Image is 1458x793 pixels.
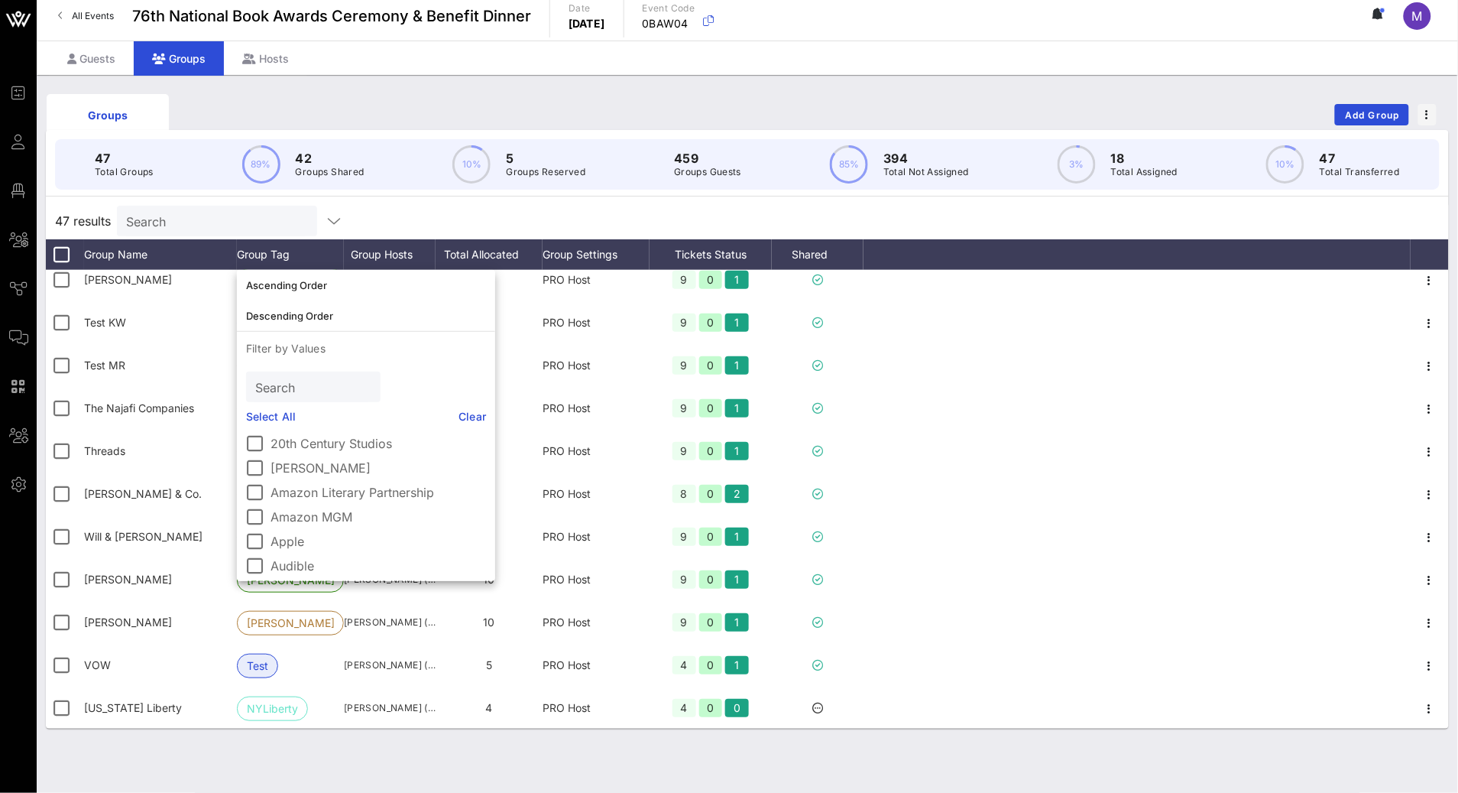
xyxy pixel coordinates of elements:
[1335,104,1409,125] button: Add Group
[95,164,154,180] p: Total Groups
[672,271,696,289] div: 9
[84,701,182,714] span: New York Liberty
[543,301,650,344] div: PRO Host
[132,5,531,28] span: 76th National Book Awards Ceremony & Benefit Dinner
[772,239,863,270] div: Shared
[543,258,650,301] div: PRO Host
[271,460,486,476] label: [PERSON_NAME]
[883,164,969,180] p: Total Not Assigned
[1404,2,1431,30] div: M
[643,1,695,16] p: Event Code
[84,444,125,457] span: Threads
[699,485,723,503] div: 0
[543,687,650,730] div: PRO Host
[883,149,969,167] p: 394
[1111,164,1178,180] p: Total Assigned
[672,699,696,717] div: 4
[725,485,749,503] div: 2
[672,570,696,589] div: 9
[699,656,723,674] div: 0
[725,699,749,717] div: 0
[72,10,114,21] span: All Events
[725,271,749,289] div: 1
[543,387,650,430] div: PRO Host
[344,658,436,673] span: [PERSON_NAME] ([PERSON_NAME][EMAIL_ADDRESS][DOMAIN_NAME])
[699,699,723,717] div: 0
[672,485,696,503] div: 8
[543,430,650,473] div: PRO Host
[247,655,268,678] span: Test
[699,271,723,289] div: 0
[95,149,154,167] p: 47
[246,310,486,322] div: Descending Order
[1111,149,1178,167] p: 18
[506,164,585,180] p: Groups Reserved
[699,399,723,418] div: 0
[699,314,723,332] div: 0
[569,16,605,31] p: [DATE]
[643,16,695,31] p: 0BAW04
[49,4,123,28] a: All Events
[271,485,486,500] label: Amazon Literary Partnership
[484,616,495,629] span: 10
[237,239,344,270] div: Group Tag
[49,41,134,76] div: Guests
[672,314,696,332] div: 9
[725,528,749,546] div: 1
[543,601,650,644] div: PRO Host
[296,164,364,180] p: Groups Shared
[672,656,696,674] div: 4
[506,149,585,167] p: 5
[271,509,486,525] label: Amazon MGM
[459,408,487,425] a: Clear
[725,314,749,332] div: 1
[84,359,125,372] span: Test MR
[224,41,307,76] div: Hosts
[699,528,723,546] div: 0
[699,613,723,632] div: 0
[1412,8,1423,24] span: M
[296,149,364,167] p: 42
[672,356,696,375] div: 9
[436,239,543,270] div: Total Allocated
[58,107,157,123] div: Groups
[486,701,493,714] span: 4
[84,658,111,671] span: VOW
[725,656,749,674] div: 1
[344,239,436,270] div: Group Hosts
[725,356,749,375] div: 1
[344,700,436,716] span: [PERSON_NAME] ([EMAIL_ADDRESS][DOMAIN_NAME])
[486,658,492,671] span: 5
[699,570,723,589] div: 0
[271,436,486,451] label: 20th Century Studios
[344,615,436,630] span: [PERSON_NAME] ([EMAIL_ADDRESS][DOMAIN_NAME])
[672,528,696,546] div: 9
[84,530,202,543] span: Will & Suzanne Schutte
[650,239,772,270] div: Tickets Status
[699,442,723,460] div: 0
[543,515,650,558] div: PRO Host
[84,487,202,500] span: Tiffany & Co.
[55,212,111,230] span: 47 results
[134,41,224,76] div: Groups
[543,239,650,270] div: Group Settings
[543,558,650,601] div: PRO Host
[84,316,126,329] span: Test KW
[674,149,741,167] p: 459
[246,408,296,425] a: Select All
[569,1,605,16] p: Date
[84,273,172,286] span: Susan Jackson
[674,164,741,180] p: Groups Guests
[543,644,650,687] div: PRO Host
[84,401,194,414] span: The Najafi Companies
[725,442,749,460] div: 1
[247,697,298,720] span: NYLiberty
[672,442,696,460] div: 9
[1345,109,1400,121] span: Add Group
[237,332,495,366] p: Filter by Values
[725,613,749,632] div: 1
[84,573,172,586] span: Yao King
[543,473,650,515] div: PRO Host
[271,534,486,549] label: Apple
[672,613,696,632] div: 9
